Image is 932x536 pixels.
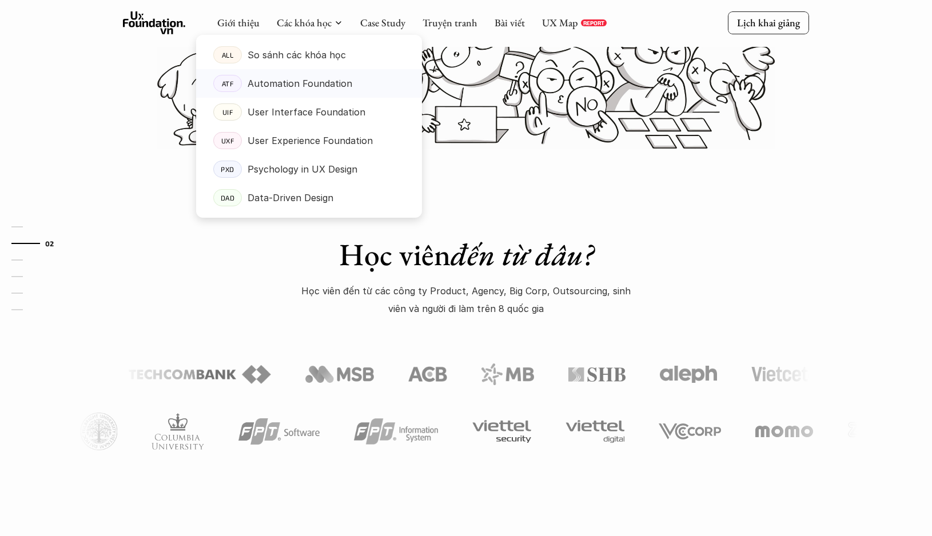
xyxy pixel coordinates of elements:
a: REPORT [581,19,607,26]
a: Lịch khai giảng [728,11,809,34]
a: Bài viết [495,16,525,29]
a: DADData-Driven Design [196,183,422,212]
a: UXFUser Experience Foundation [196,126,422,155]
p: Data-Driven Design [248,189,333,206]
strong: 02 [45,239,54,247]
a: Giới thiệu [217,16,260,29]
p: REPORT [583,19,604,26]
a: ALLSo sánh các khóa học [196,41,422,69]
a: PXDPsychology in UX Design [196,155,422,183]
em: đến từ đâu? [451,234,594,274]
a: UIFUser Interface Foundation [196,98,422,126]
p: ATF [222,79,234,87]
p: User Interface Foundation [248,103,365,121]
p: UIF [222,108,233,116]
a: 02 [11,237,66,250]
p: DAD [221,194,235,202]
p: Psychology in UX Design [248,161,357,178]
a: ATFAutomation Foundation [196,69,422,98]
p: Học viên đến từ các công ty Product, Agency, Big Corp, Outsourcing, sinh viên và người đi làm trê... [294,282,638,317]
p: UXF [221,137,234,145]
p: Automation Foundation [248,75,352,92]
p: Lịch khai giảng [737,16,800,29]
p: PXD [221,165,234,173]
p: So sánh các khóa học [248,46,346,63]
a: Case Study [360,16,405,29]
p: ALL [222,51,234,59]
h1: Học viên [266,236,666,273]
a: Các khóa học [277,16,332,29]
a: Truyện tranh [423,16,477,29]
a: UX Map [542,16,578,29]
p: User Experience Foundation [248,132,373,149]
